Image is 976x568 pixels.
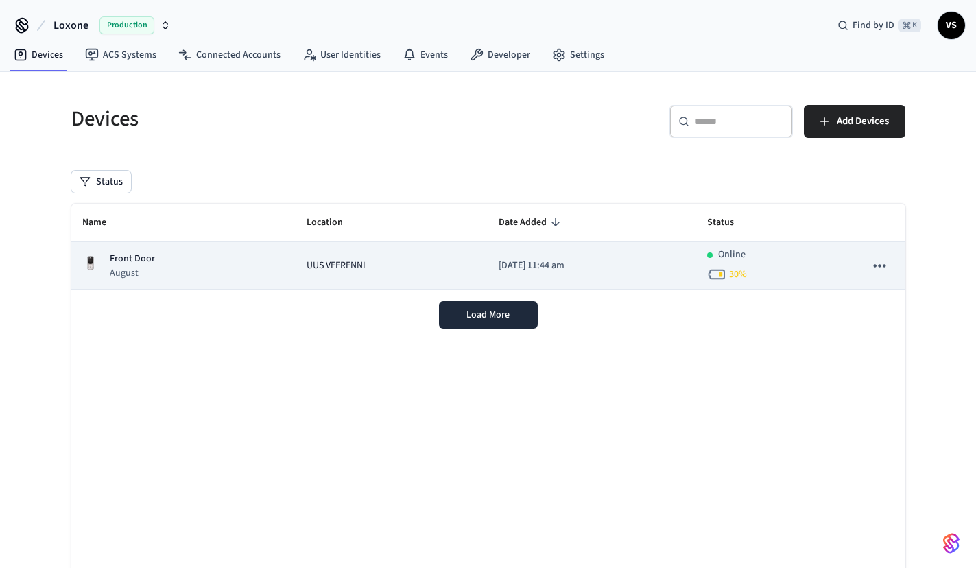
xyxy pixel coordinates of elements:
span: UUS VEERENNI [307,259,366,273]
a: ACS Systems [74,43,167,67]
span: Add Devices [837,113,889,130]
button: Add Devices [804,105,905,138]
span: Status [707,212,752,233]
a: Connected Accounts [167,43,291,67]
span: Production [99,16,154,34]
a: User Identities [291,43,392,67]
p: Online [718,248,746,262]
img: SeamLogoGradient.69752ec5.svg [943,532,960,554]
span: Find by ID [853,19,894,32]
a: Events [392,43,459,67]
span: 30 % [729,268,747,281]
span: Location [307,212,361,233]
span: Load More [466,308,510,322]
button: Status [71,171,131,193]
div: Find by ID⌘ K [826,13,932,38]
button: Load More [439,301,538,329]
p: August [110,266,155,280]
a: Developer [459,43,541,67]
button: VS [938,12,965,39]
img: Yale Assure Touchscreen Wifi Smart Lock, Satin Nickel, Front [82,255,99,272]
a: Devices [3,43,74,67]
h5: Devices [71,105,480,133]
table: sticky table [71,204,905,290]
span: Name [82,212,124,233]
span: VS [939,13,964,38]
span: Loxone [53,17,88,34]
a: Settings [541,43,615,67]
p: [DATE] 11:44 am [499,259,685,273]
span: ⌘ K [898,19,921,32]
p: Front Door [110,252,155,266]
span: Date Added [499,212,564,233]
